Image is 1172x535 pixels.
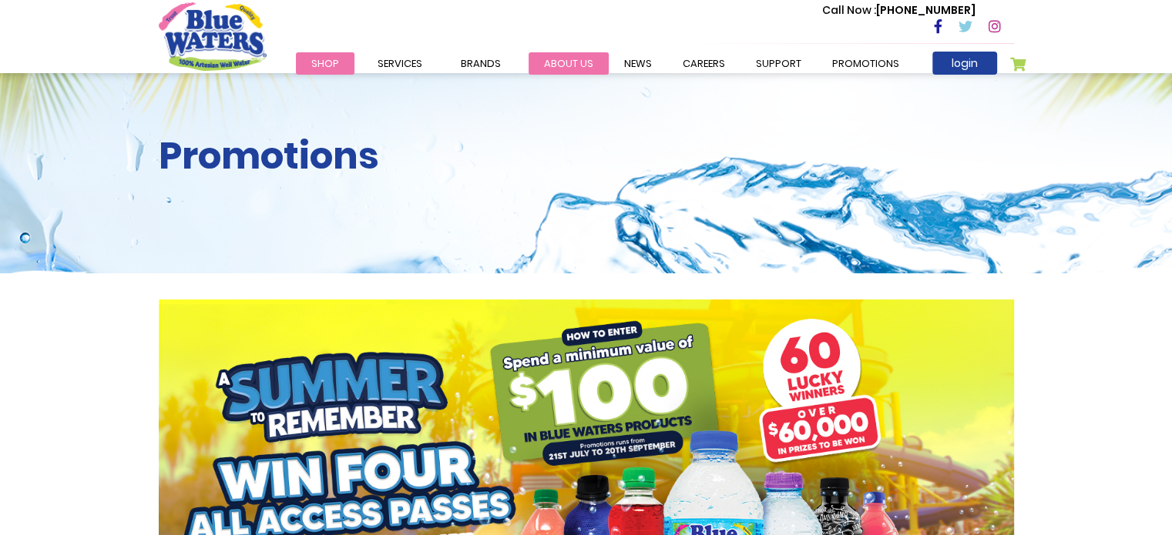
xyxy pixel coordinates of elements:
a: store logo [159,2,267,70]
h2: Promotions [159,134,1014,179]
a: Promotions [817,52,915,75]
span: Brands [461,56,501,71]
a: support [740,52,817,75]
span: Shop [311,56,339,71]
a: News [609,52,667,75]
a: careers [667,52,740,75]
p: [PHONE_NUMBER] [822,2,976,18]
a: about us [529,52,609,75]
span: Services [378,56,422,71]
a: login [932,52,997,75]
span: Call Now : [822,2,876,18]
